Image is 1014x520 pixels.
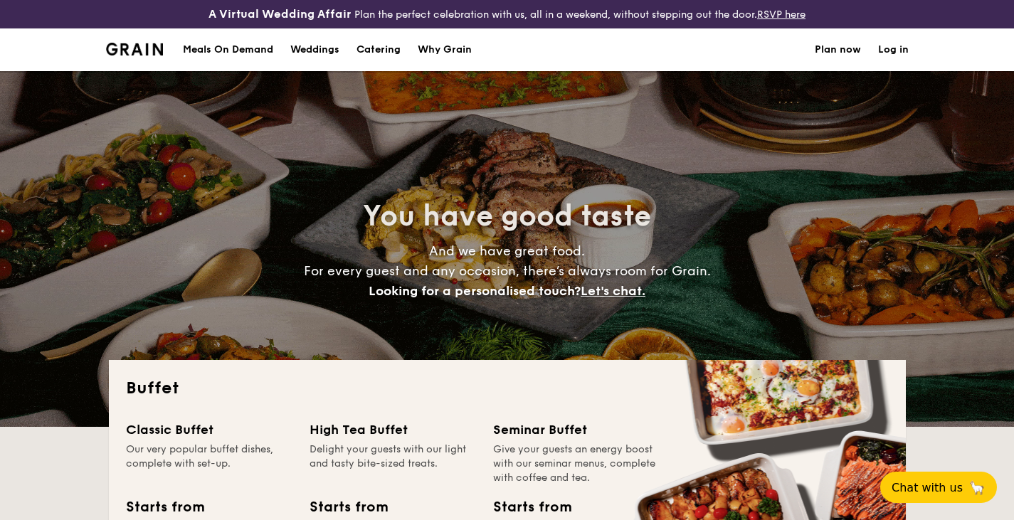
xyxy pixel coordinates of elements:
h4: A Virtual Wedding Affair [208,6,352,23]
a: Weddings [282,28,348,71]
span: And we have great food. For every guest and any occasion, there’s always room for Grain. [304,243,711,299]
div: High Tea Buffet [310,420,476,440]
div: Seminar Buffet [493,420,660,440]
div: Give your guests an energy boost with our seminar menus, complete with coffee and tea. [493,442,660,485]
div: Starts from [493,497,571,518]
button: Chat with us🦙 [880,472,997,503]
div: Weddings [290,28,339,71]
a: Log in [878,28,909,71]
span: 🦙 [968,479,986,496]
a: Meals On Demand [174,28,282,71]
div: Starts from [310,497,387,518]
div: Delight your guests with our light and tasty bite-sized treats. [310,442,476,485]
a: Why Grain [409,28,480,71]
a: Plan now [815,28,861,71]
div: Plan the perfect celebration with us, all in a weekend, without stepping out the door. [169,6,845,23]
img: Grain [106,43,164,55]
div: Our very popular buffet dishes, complete with set-up. [126,442,292,485]
h2: Buffet [126,377,889,400]
div: Starts from [126,497,204,518]
span: Let's chat. [581,283,645,299]
h1: Catering [357,28,401,71]
span: Chat with us [892,481,963,494]
a: RSVP here [757,9,806,21]
a: Catering [348,28,409,71]
span: You have good taste [363,199,651,233]
span: Looking for a personalised touch? [369,283,581,299]
div: Meals On Demand [183,28,273,71]
div: Classic Buffet [126,420,292,440]
a: Logotype [106,43,164,55]
div: Why Grain [418,28,472,71]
